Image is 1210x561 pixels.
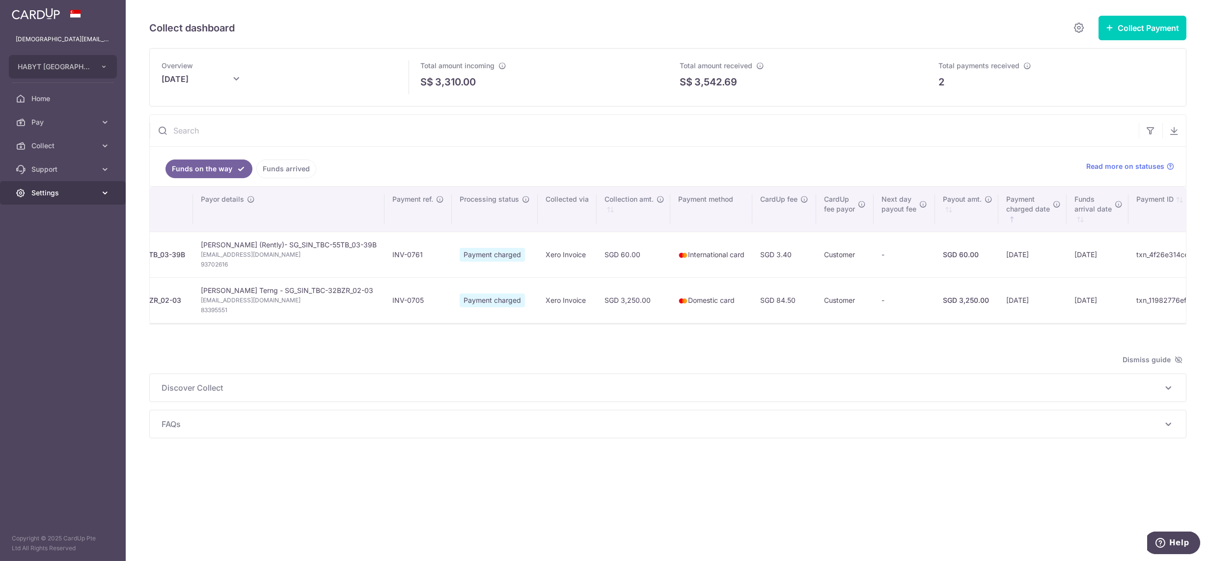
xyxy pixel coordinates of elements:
[943,194,982,204] span: Payout amt.
[752,232,816,277] td: SGD 3.40
[538,232,597,277] td: Xero Invoice
[1099,16,1186,40] button: Collect Payment
[31,164,96,174] span: Support
[538,187,597,232] th: Collected via
[678,250,688,260] img: mastercard-sm-87a3fd1e0bddd137fecb07648320f44c262e2538e7db6024463105ddbc961eb2.png
[421,61,495,70] span: Total amount incoming
[1067,277,1128,323] td: [DATE]
[1128,277,1200,323] td: txn_11982776ef8
[1086,161,1164,171] span: Read more on statuses
[670,232,752,277] td: International card
[943,250,990,260] div: SGD 60.00
[162,382,1162,394] span: Discover Collect
[165,160,252,178] a: Funds on the way
[201,250,377,260] span: [EMAIL_ADDRESS][DOMAIN_NAME]
[18,62,90,72] span: HABYT [GEOGRAPHIC_DATA] ONE PTE. LTD.
[150,115,1139,146] input: Search
[816,232,874,277] td: Customer
[680,61,752,70] span: Total amount received
[193,187,385,232] th: Payor details
[680,75,692,89] span: S$
[452,187,538,232] th: Processing status
[1128,232,1200,277] td: txn_4f26e314cec
[436,75,476,89] p: 3,310.00
[678,296,688,306] img: mastercard-sm-87a3fd1e0bddd137fecb07648320f44c262e2538e7db6024463105ddbc961eb2.png
[670,277,752,323] td: Domestic card
[1067,187,1128,232] th: Fundsarrival date : activate to sort column ascending
[31,117,96,127] span: Pay
[22,7,42,16] span: Help
[816,277,874,323] td: Customer
[12,8,60,20] img: CardUp
[460,294,525,307] span: Payment charged
[162,418,1174,430] p: FAQs
[16,34,110,44] p: [DEMOGRAPHIC_DATA][EMAIL_ADDRESS][DOMAIN_NAME]
[670,187,752,232] th: Payment method
[421,75,434,89] span: S$
[162,418,1162,430] span: FAQs
[597,277,670,323] td: SGD 3,250.00
[1128,187,1200,232] th: Payment ID: activate to sort column ascending
[939,75,945,89] p: 2
[201,305,377,315] span: 83395551
[1086,161,1174,171] a: Read more on statuses
[935,187,998,232] th: Payout amt. : activate to sort column ascending
[694,75,737,89] p: 3,542.69
[874,187,935,232] th: Next daypayout fee
[162,61,193,70] span: Overview
[1123,354,1182,366] span: Dismiss guide
[874,232,935,277] td: -
[31,188,96,198] span: Settings
[998,232,1067,277] td: [DATE]
[149,20,235,36] h5: Collect dashboard
[385,187,452,232] th: Payment ref.
[193,277,385,323] td: [PERSON_NAME] Terng - SG_SIN_TBC-32BZR_02-03
[760,194,797,204] span: CardUp fee
[256,160,316,178] a: Funds arrived
[460,194,519,204] span: Processing status
[9,55,117,79] button: HABYT [GEOGRAPHIC_DATA] ONE PTE. LTD.
[201,295,377,305] span: [EMAIL_ADDRESS][DOMAIN_NAME]
[824,194,855,214] span: CardUp fee payor
[201,260,377,269] span: 93702616
[201,194,244,204] span: Payor details
[193,232,385,277] td: [PERSON_NAME] (Rently)- SG_SIN_TBC-55TB_03-39B
[752,187,816,232] th: CardUp fee
[1074,194,1112,214] span: Funds arrival date
[392,194,433,204] span: Payment ref.
[597,187,670,232] th: Collection amt. : activate to sort column ascending
[874,277,935,323] td: -
[939,61,1020,70] span: Total payments received
[1006,194,1050,214] span: Payment charged date
[816,187,874,232] th: CardUpfee payor
[881,194,916,214] span: Next day payout fee
[605,194,654,204] span: Collection amt.
[752,277,816,323] td: SGD 84.50
[385,232,452,277] td: INV-0761
[1147,532,1200,556] iframe: Opens a widget where you can find more information
[460,248,525,262] span: Payment charged
[998,277,1067,323] td: [DATE]
[31,94,96,104] span: Home
[943,295,990,305] div: SGD 3,250.00
[597,232,670,277] td: SGD 60.00
[538,277,597,323] td: Xero Invoice
[1067,232,1128,277] td: [DATE]
[162,382,1174,394] p: Discover Collect
[385,277,452,323] td: INV-0705
[31,141,96,151] span: Collect
[998,187,1067,232] th: Paymentcharged date : activate to sort column ascending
